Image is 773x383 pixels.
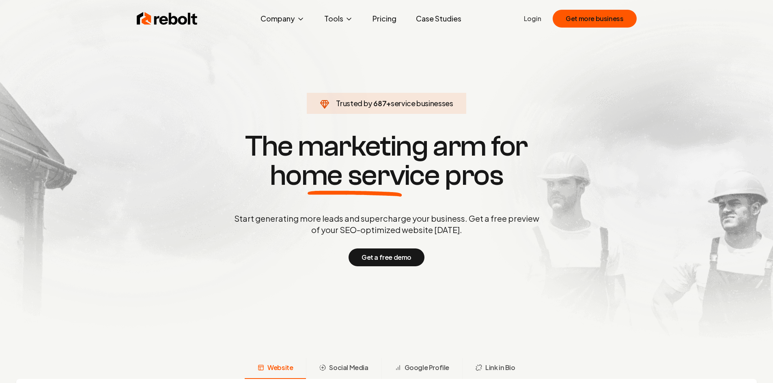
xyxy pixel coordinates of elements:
[524,14,541,24] a: Login
[553,10,636,28] button: Get more business
[349,248,424,266] button: Get a free demo
[485,363,515,372] span: Link in Bio
[254,11,311,27] button: Company
[233,213,541,235] p: Start generating more leads and supercharge your business. Get a free preview of your SEO-optimiz...
[366,11,403,27] a: Pricing
[373,98,386,109] span: 687
[462,358,528,379] button: Link in Bio
[192,132,581,190] h1: The marketing arm for pros
[137,11,198,27] img: Rebolt Logo
[409,11,468,27] a: Case Studies
[245,358,306,379] button: Website
[270,161,440,190] span: home service
[318,11,360,27] button: Tools
[306,358,381,379] button: Social Media
[329,363,368,372] span: Social Media
[391,98,453,108] span: service businesses
[386,98,391,108] span: +
[336,98,372,108] span: Trusted by
[267,363,293,372] span: Website
[381,358,462,379] button: Google Profile
[405,363,449,372] span: Google Profile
